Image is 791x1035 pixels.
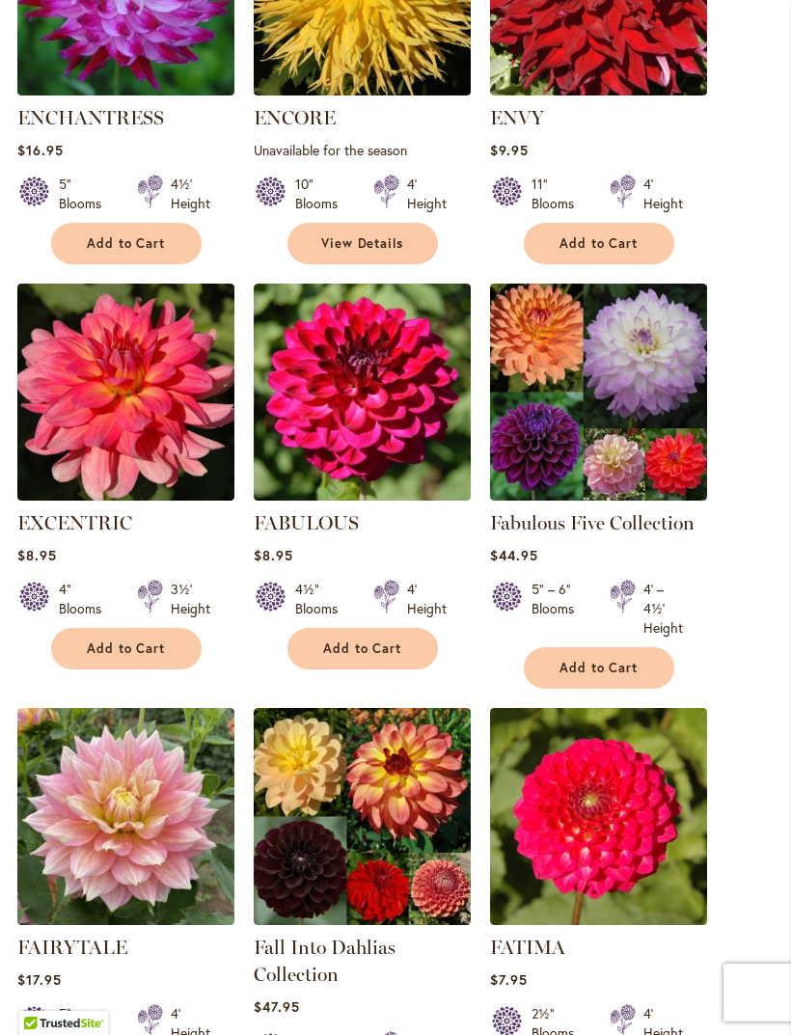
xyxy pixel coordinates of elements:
a: EXCENTRIC [17,486,234,504]
a: Envy [490,81,707,99]
a: EXCENTRIC [17,511,132,534]
p: Unavailable for the season [254,141,471,159]
a: ENCORE [254,106,336,129]
a: Fabulous Five Collection [490,486,707,504]
span: Add to Cart [559,660,639,676]
img: FABULOUS [254,284,471,501]
a: Fabulous Five Collection [490,511,695,534]
span: Add to Cart [559,235,639,252]
img: FATIMA [490,708,707,925]
span: $7.95 [490,970,528,989]
img: Fall Into Dahlias Collection [254,708,471,925]
span: $16.95 [17,141,64,159]
a: Fairytale [17,911,234,929]
div: 4' Height [407,580,447,618]
a: ENCHANTRESS [17,106,164,129]
a: FABULOUS [254,511,359,534]
button: Add to Cart [287,628,438,669]
a: ENCORE [254,81,471,99]
span: $47.95 [254,997,300,1016]
div: 4' Height [407,175,447,213]
span: Add to Cart [323,640,402,657]
div: 4½' Height [171,175,210,213]
div: 4' Height [643,175,683,213]
a: Fall Into Dahlias Collection [254,936,395,986]
span: Add to Cart [87,640,166,657]
div: 5" – 6" Blooms [532,580,586,638]
button: Add to Cart [51,223,202,264]
span: Add to Cart [87,235,166,252]
div: 11" Blooms [532,175,586,213]
button: Add to Cart [524,223,674,264]
img: Fabulous Five Collection [490,284,707,501]
span: $44.95 [490,546,538,564]
a: FATIMA [490,936,565,959]
a: Enchantress [17,81,234,99]
a: FABULOUS [254,486,471,504]
div: 4½" Blooms [295,580,350,618]
span: $8.95 [254,546,293,564]
span: $8.95 [17,546,57,564]
button: Add to Cart [524,647,674,689]
div: 4' – 4½' Height [643,580,683,638]
div: 10" Blooms [295,175,350,213]
div: 3½' Height [171,580,210,618]
a: FATIMA [490,911,707,929]
a: ENVY [490,106,544,129]
img: Fairytale [17,708,234,925]
img: EXCENTRIC [17,284,234,501]
a: Fall Into Dahlias Collection [254,911,471,929]
div: 4" Blooms [59,580,114,618]
iframe: Launch Accessibility Center [14,967,68,1021]
div: 5" Blooms [59,175,114,213]
a: FAIRYTALE [17,936,127,959]
span: View Details [321,235,404,252]
button: Add to Cart [51,628,202,669]
a: View Details [287,223,438,264]
span: $9.95 [490,141,529,159]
